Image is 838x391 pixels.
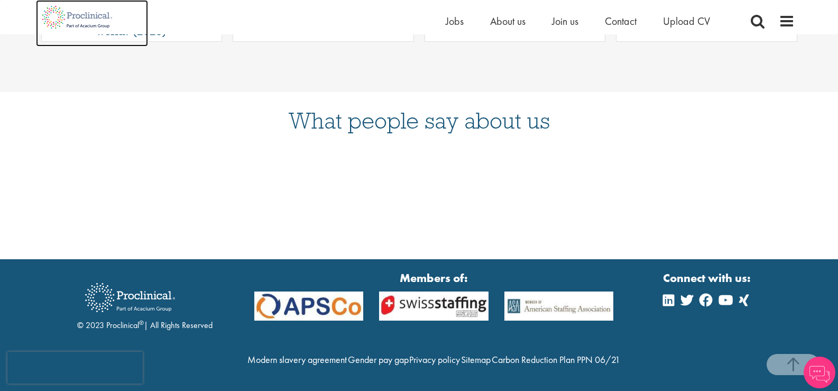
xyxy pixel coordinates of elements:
[254,270,614,286] strong: Members of:
[139,319,144,327] sup: ®
[409,353,460,366] a: Privacy policy
[663,14,710,28] a: Upload CV
[496,292,622,321] img: APSCo
[663,270,753,286] strong: Connect with us:
[77,276,183,320] img: Proclinical Recruitment
[804,357,835,388] img: Chatbot
[605,14,637,28] a: Contact
[461,353,491,366] a: Sitemap
[552,14,578,28] a: Join us
[490,14,526,28] a: About us
[247,353,347,366] a: Modern slavery agreement
[246,292,372,321] img: APSCo
[36,153,803,228] iframe: Customer reviews powered by Trustpilot
[446,14,464,28] a: Jobs
[7,352,143,384] iframe: reCAPTCHA
[492,353,620,366] a: Carbon Reduction Plan PPN 06/21
[77,275,213,332] div: © 2023 Proclinical | All Rights Reserved
[348,353,409,366] a: Gender pay gap
[371,292,496,321] img: APSCo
